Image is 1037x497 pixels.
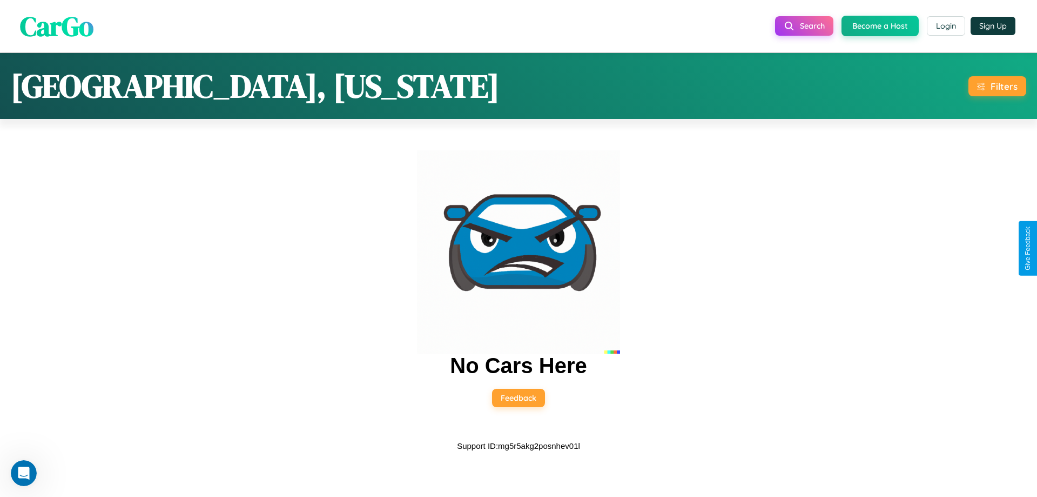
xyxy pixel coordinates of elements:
iframe: Intercom live chat [11,460,37,486]
h2: No Cars Here [450,354,587,378]
p: Support ID: mg5r5akg2posnhev01l [457,439,580,453]
button: Filters [968,76,1026,96]
button: Feedback [492,389,545,407]
button: Search [775,16,833,36]
span: Search [800,21,825,31]
button: Login [927,16,965,36]
img: car [417,150,620,354]
div: Give Feedback [1024,227,1032,270]
button: Sign Up [971,17,1015,35]
span: CarGo [20,7,93,44]
div: Filters [991,81,1018,92]
h1: [GEOGRAPHIC_DATA], [US_STATE] [11,64,500,108]
button: Become a Host [841,16,919,36]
